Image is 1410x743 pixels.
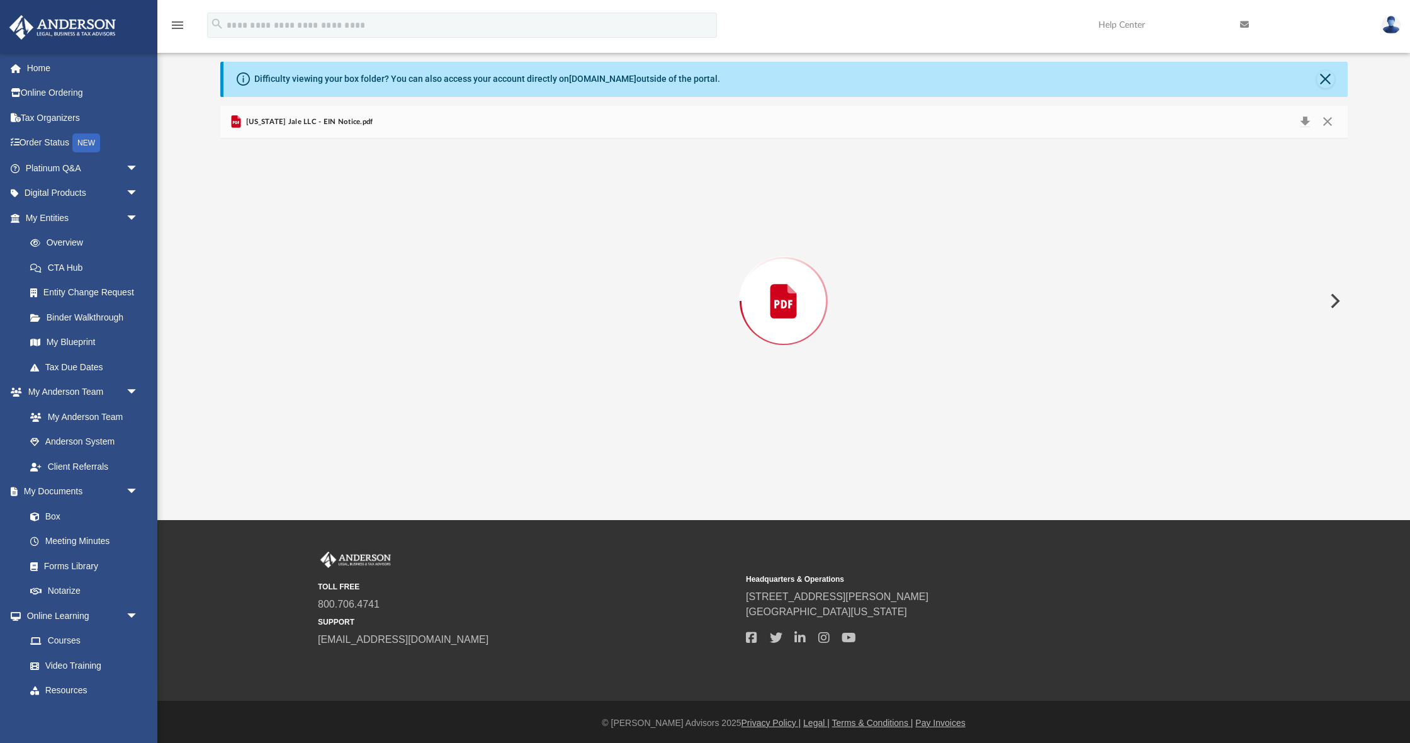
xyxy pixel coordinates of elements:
a: Forms Library [18,553,145,579]
img: User Pic [1382,16,1401,34]
a: [EMAIL_ADDRESS][DOMAIN_NAME] [318,634,488,645]
small: TOLL FREE [318,581,737,593]
span: [US_STATE] Jale LLC - EIN Notice.pdf [244,116,373,128]
a: Courses [18,628,151,654]
span: arrow_drop_down [126,156,151,181]
a: Digital Productsarrow_drop_down [9,181,157,206]
a: My Anderson Team [18,404,145,429]
span: arrow_drop_down [126,479,151,505]
button: Next File [1320,283,1348,319]
i: menu [170,18,185,33]
a: Entity Change Request [18,280,157,305]
div: Preview [220,106,1348,464]
a: [STREET_ADDRESS][PERSON_NAME] [746,591,928,602]
a: Overview [18,230,157,256]
a: Resources [18,678,151,703]
a: Meeting Minutes [18,529,151,554]
a: Notarize [18,579,151,604]
a: Privacy Policy | [742,718,801,728]
a: [GEOGRAPHIC_DATA][US_STATE] [746,606,907,617]
div: © [PERSON_NAME] Advisors 2025 [157,717,1410,730]
img: Anderson Advisors Platinum Portal [6,15,120,40]
i: search [210,17,224,31]
a: Binder Walkthrough [18,305,157,330]
a: Pay Invoices [915,718,965,728]
a: Box [18,504,145,529]
button: Close [1316,113,1339,131]
a: Legal | [803,718,830,728]
a: My Anderson Teamarrow_drop_down [9,380,151,405]
a: Online Ordering [9,81,157,106]
div: Difficulty viewing your box folder? You can also access your account directly on outside of the p... [254,72,720,86]
a: Terms & Conditions | [832,718,913,728]
a: My Documentsarrow_drop_down [9,479,151,504]
span: arrow_drop_down [126,603,151,629]
a: Order StatusNEW [9,130,157,156]
a: menu [170,24,185,33]
a: 800.706.4741 [318,599,380,610]
div: NEW [72,133,100,152]
a: Video Training [18,653,145,678]
a: My Entitiesarrow_drop_down [9,205,157,230]
a: Platinum Q&Aarrow_drop_down [9,156,157,181]
span: arrow_drop_down [126,181,151,207]
a: [DOMAIN_NAME] [569,74,636,84]
a: Home [9,55,157,81]
a: Client Referrals [18,454,151,479]
a: Online Learningarrow_drop_down [9,603,151,628]
a: CTA Hub [18,255,157,280]
a: Tax Organizers [9,105,157,130]
a: Anderson System [18,429,151,455]
a: Tax Due Dates [18,354,157,380]
span: arrow_drop_down [126,205,151,231]
button: Close [1317,71,1334,88]
small: SUPPORT [318,616,737,628]
small: Headquarters & Operations [746,574,1165,585]
button: Download [1294,113,1317,131]
span: arrow_drop_down [126,380,151,406]
img: Anderson Advisors Platinum Portal [318,552,393,568]
a: My Blueprint [18,330,151,355]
